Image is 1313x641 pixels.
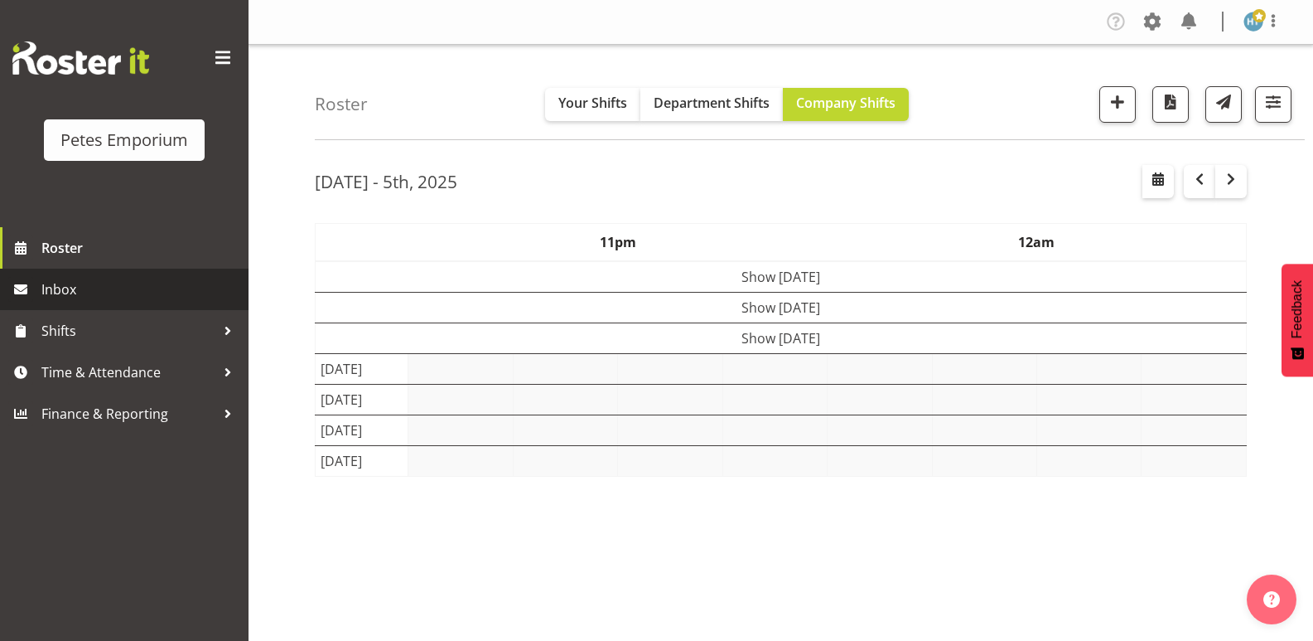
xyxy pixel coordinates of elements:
span: Company Shifts [796,94,895,112]
button: Your Shifts [545,88,640,121]
button: Send a list of all shifts for the selected filtered period to all rostered employees. [1205,86,1242,123]
img: help-xxl-2.png [1263,591,1280,608]
td: [DATE] [316,353,408,384]
button: Filter Shifts [1255,86,1291,123]
span: Feedback [1290,280,1305,338]
td: Show [DATE] [316,261,1247,293]
td: [DATE] [316,415,408,445]
td: [DATE] [316,445,408,476]
img: helena-tomlin701.jpg [1243,12,1263,32]
span: Shifts [41,318,215,343]
span: Department Shifts [654,94,770,112]
span: Your Shifts [558,94,627,112]
td: Show [DATE] [316,292,1247,323]
img: Rosterit website logo [12,41,149,75]
h2: [DATE] - 5th, 2025 [315,171,457,192]
button: Feedback - Show survey [1282,264,1313,376]
div: Petes Emporium [60,128,188,153]
th: 11pm [408,223,828,261]
span: Inbox [41,277,240,302]
button: Select a specific date within the roster. [1142,165,1174,198]
td: Show [DATE] [316,323,1247,353]
button: Download a PDF of the roster according to the set date range. [1152,86,1189,123]
span: Time & Attendance [41,360,215,385]
th: 12am [828,223,1247,261]
button: Company Shifts [783,88,909,121]
span: Finance & Reporting [41,401,215,426]
h4: Roster [315,95,368,114]
td: [DATE] [316,384,408,415]
span: Roster [41,236,240,260]
button: Add a new shift [1099,86,1136,123]
button: Department Shifts [640,88,783,121]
